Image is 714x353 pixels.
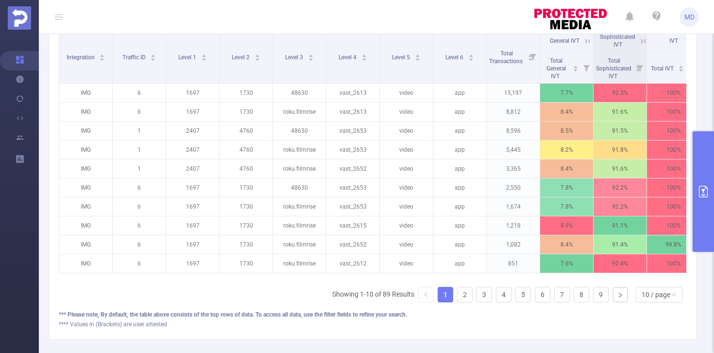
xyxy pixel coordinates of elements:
[150,53,156,59] div: Sort
[100,53,105,56] i: icon: caret-up
[59,254,112,273] p: IMG
[594,287,608,302] a: 9
[684,7,695,27] span: MD
[540,254,593,273] p: 7.6%
[433,216,486,235] p: app
[647,141,700,159] p: 100%
[273,84,326,102] p: 48630
[99,53,105,59] div: Sort
[380,159,433,178] p: video
[433,178,486,197] p: app
[100,57,105,60] i: icon: caret-down
[423,292,429,298] i: icon: left
[326,159,379,178] p: vast_2652
[535,287,550,302] a: 6
[671,292,677,299] i: icon: down
[489,50,524,65] span: Total Transactions
[59,84,112,102] p: IMG
[574,287,589,302] li: 8
[59,235,112,254] p: IMG
[433,159,486,178] p: app
[113,197,166,216] p: 6
[113,254,166,273] p: 6
[380,103,433,121] p: video
[647,84,700,102] p: 100%
[273,122,326,140] p: 48630
[458,287,472,302] a: 2
[594,197,646,216] p: 92.2%
[647,235,700,254] p: 99.8%
[113,178,166,197] p: 6
[515,287,531,302] li: 5
[647,216,700,235] p: 100%
[273,141,326,159] p: roku.filmrise
[540,178,593,197] p: 7.8%
[361,57,367,60] i: icon: caret-down
[679,68,684,71] i: icon: caret-down
[285,54,305,61] span: Level 3
[326,122,379,140] p: vast_2653
[255,53,260,59] div: Sort
[487,141,540,159] p: 5,445
[166,254,219,273] p: 1697
[59,216,112,235] p: IMG
[326,141,379,159] p: vast_2653
[308,53,314,59] div: Sort
[433,141,486,159] p: app
[669,37,678,44] span: IVT
[166,103,219,121] p: 1697
[617,292,623,298] i: icon: right
[273,216,326,235] p: roku.filmrise
[535,287,550,302] li: 6
[113,159,166,178] p: 1
[380,197,433,216] p: video
[487,122,540,140] p: 8,596
[392,54,411,61] span: Level 5
[201,53,207,59] div: Sort
[308,53,313,56] i: icon: caret-up
[596,57,631,80] span: Total Sophisticated IVT
[540,216,593,235] p: 8.9%
[220,103,272,121] p: 1730
[540,84,593,102] p: 7.7%
[220,235,272,254] p: 1730
[201,53,206,56] i: icon: caret-up
[438,287,453,302] li: 1
[579,52,593,83] i: Filter menu
[594,84,646,102] p: 92.3%
[438,287,453,302] a: 1
[273,159,326,178] p: roku.filmrise
[540,141,593,159] p: 8.2%
[526,30,540,83] i: Filter menu
[113,122,166,140] p: 1
[415,57,420,60] i: icon: caret-down
[166,216,219,235] p: 1697
[573,64,578,67] i: icon: caret-up
[113,84,166,102] p: 6
[487,103,540,121] p: 8,812
[380,122,433,140] p: video
[308,57,313,60] i: icon: caret-down
[573,68,578,71] i: icon: caret-down
[113,216,166,235] p: 6
[380,235,433,254] p: video
[476,287,492,302] li: 3
[594,216,646,235] p: 91.1%
[433,254,486,273] p: app
[151,57,156,60] i: icon: caret-down
[433,197,486,216] p: app
[59,122,112,140] p: IMG
[647,178,700,197] p: 100%
[361,53,367,56] i: icon: caret-up
[554,287,570,302] li: 7
[339,54,358,61] span: Level 4
[487,235,540,254] p: 1,082
[166,178,219,197] p: 1697
[67,54,96,61] span: Integration
[457,287,473,302] li: 2
[8,6,31,30] img: Protected Media
[612,287,628,302] li: Next Page
[477,287,492,302] a: 3
[273,197,326,216] p: roku.filmrise
[232,54,251,61] span: Level 2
